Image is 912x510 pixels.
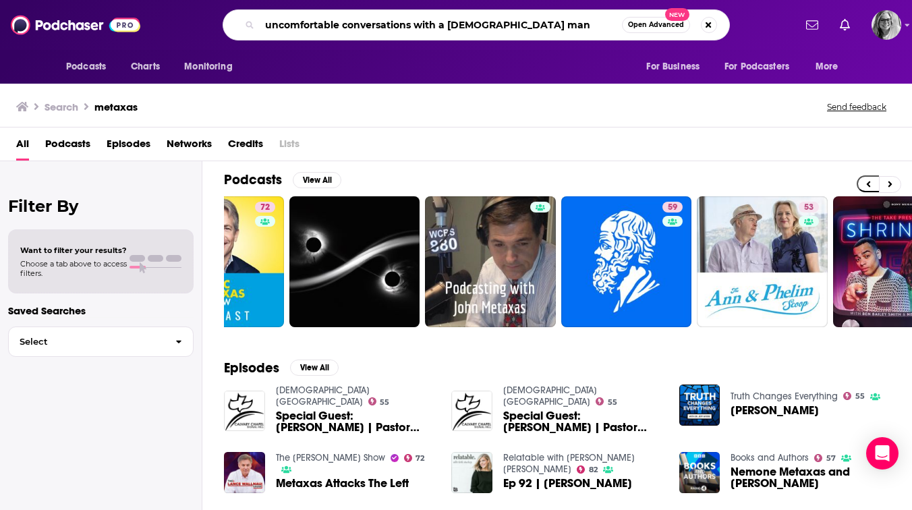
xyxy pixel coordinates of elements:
a: Charts [122,54,168,80]
a: The Lance Wallnau Show [276,452,385,463]
img: Podchaser - Follow, Share and Rate Podcasts [11,12,140,38]
button: View All [290,360,339,376]
span: For Podcasters [724,57,789,76]
span: 72 [260,201,270,215]
button: Open AdvancedNew [622,17,690,33]
a: Eric Metaxas [731,405,819,416]
div: Open Intercom Messenger [866,437,899,470]
a: All [16,133,29,161]
a: Ep 92 | Eric Metaxas [503,478,632,489]
span: [PERSON_NAME] [731,405,819,416]
span: New [665,8,689,21]
a: Episodes [107,133,150,161]
span: Lists [279,133,300,161]
a: Show notifications dropdown [801,13,824,36]
span: More [816,57,838,76]
img: Ep 92 | Eric Metaxas [451,452,492,493]
a: 72 [255,202,275,213]
span: Monitoring [184,57,232,76]
button: open menu [806,54,855,80]
a: 59 [662,202,683,213]
a: Networks [167,133,212,161]
h2: Episodes [224,360,279,376]
span: 82 [589,467,598,473]
button: Send feedback [823,101,890,113]
p: Saved Searches [8,304,194,317]
a: Special Guest: Eric Metaxas | Pastor James Kaddis & Eric Metaxas [503,410,663,433]
h3: metaxas [94,101,138,113]
a: Calvary Chapel Signal Hill [503,385,597,407]
img: Eric Metaxas [679,385,720,426]
h2: Podcasts [224,171,282,188]
a: 55 [843,392,865,400]
div: Search podcasts, credits, & more... [223,9,730,40]
button: open menu [57,54,123,80]
span: Ep 92 | [PERSON_NAME] [503,478,632,489]
a: Truth Changes Everything [731,391,838,402]
a: Special Guest: Eric Metaxas | Pastor James Kaddis & Eric Metaxas [276,410,436,433]
button: open menu [175,54,250,80]
a: Podcasts [45,133,90,161]
span: 57 [826,455,836,461]
span: 55 [855,393,865,399]
span: Select [9,337,165,346]
a: PodcastsView All [224,171,341,188]
a: Show notifications dropdown [834,13,855,36]
span: 53 [804,201,814,215]
a: Credits [228,133,263,161]
a: Nemone Metaxas and Raymond Antrobus [731,466,890,489]
a: Books and Authors [731,452,809,463]
button: View All [293,172,341,188]
a: 82 [577,465,598,474]
a: 55 [596,397,617,405]
span: 59 [668,201,677,215]
span: 72 [416,455,424,461]
span: 55 [608,399,617,405]
a: Metaxas Attacks The Left [276,478,409,489]
a: 57 [814,454,836,462]
span: Choose a tab above to access filters. [20,259,127,278]
a: 53 [697,196,828,327]
span: Want to filter your results? [20,246,127,255]
span: 55 [380,399,389,405]
span: Special Guest: [PERSON_NAME] | Pastor [PERSON_NAME] & [PERSON_NAME] [503,410,663,433]
button: Select [8,327,194,357]
a: 72 [404,454,425,462]
button: open menu [637,54,716,80]
span: Open Advanced [628,22,684,28]
a: EpisodesView All [224,360,339,376]
span: Special Guest: [PERSON_NAME] | Pastor [PERSON_NAME] & [PERSON_NAME] [276,410,436,433]
a: 55 [368,397,390,405]
img: User Profile [872,10,901,40]
a: Calvary Chapel Signal Hill [276,385,370,407]
span: Logged in as KRobison [872,10,901,40]
a: 59 [561,196,692,327]
img: Special Guest: Eric Metaxas | Pastor James Kaddis & Eric Metaxas [451,391,492,432]
h3: Search [45,101,78,113]
span: Podcasts [66,57,106,76]
h2: Filter By [8,196,194,216]
img: Nemone Metaxas and Raymond Antrobus [679,452,720,493]
img: Metaxas Attacks The Left [224,452,265,493]
span: Charts [131,57,160,76]
a: Relatable with Allie Beth Stuckey [503,452,635,475]
span: For Business [646,57,700,76]
a: 53 [799,202,819,213]
span: Nemone Metaxas and [PERSON_NAME] [731,466,890,489]
img: Special Guest: Eric Metaxas | Pastor James Kaddis & Eric Metaxas [224,391,265,432]
button: open menu [716,54,809,80]
input: Search podcasts, credits, & more... [260,14,622,36]
button: Show profile menu [872,10,901,40]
